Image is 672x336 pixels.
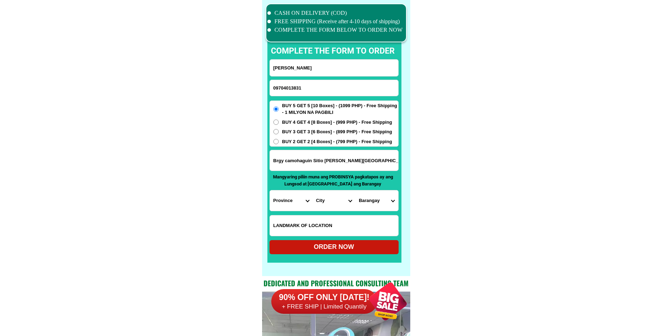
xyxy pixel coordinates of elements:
[267,26,403,34] li: COMPLETE THE FORM BELOW TO ORDER NOW
[270,150,398,171] input: Input address
[270,80,398,96] input: Input phone_number
[270,190,313,211] select: Select province
[282,128,392,135] span: BUY 3 GET 3 [6 Boxes] - (899 PHP) - Free Shipping
[270,60,398,76] input: Input full_name
[271,303,377,311] h6: + FREE SHIP | Limited Quantily
[270,215,398,236] input: Input LANDMARKOFLOCATION
[273,106,279,112] input: BUY 5 GET 5 [10 Boxes] - (1099 PHP) - Free Shipping - 1 MILYON NA PAGBILI
[273,139,279,144] input: BUY 2 GET 2 [4 Boxes] - (799 PHP) - Free Shipping
[273,120,279,125] input: BUY 4 GET 4 [8 Boxes] - (999 PHP) - Free Shipping
[282,119,392,126] span: BUY 4 GET 4 [8 Boxes] - (999 PHP) - Free Shipping
[267,9,403,17] li: CASH ON DELIVERY (COD)
[267,17,403,26] li: FREE SHIPPING (Receive after 4-10 days of shipping)
[273,129,279,134] input: BUY 3 GET 3 [6 Boxes] - (899 PHP) - Free Shipping
[282,138,392,145] span: BUY 2 GET 2 [4 Boxes] - (799 PHP) - Free Shipping
[282,102,398,116] span: BUY 5 GET 5 [10 Boxes] - (1099 PHP) - Free Shipping - 1 MILYON NA PAGBILI
[271,292,377,303] h6: 90% OFF ONLY [DATE]!
[355,190,398,211] select: Select commune
[313,190,355,211] select: Select district
[270,173,396,187] p: Mangyaring piliin muna ang PROBINSYA pagkatapos ay ang Lungsod at [GEOGRAPHIC_DATA] ang Barangay
[262,278,410,288] h2: Dedicated and professional consulting team
[270,242,399,252] div: ORDER NOW
[264,45,402,57] p: complete the form to order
